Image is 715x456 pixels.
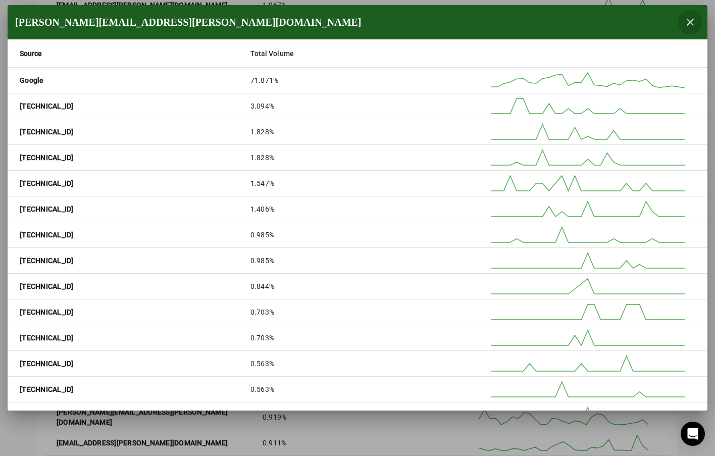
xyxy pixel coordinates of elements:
[20,48,42,59] strong: Source
[242,196,473,222] mat-cell: 1.406%
[242,402,473,428] mat-cell: 0.563%
[20,204,74,214] strong: [TECHNICAL_ID]
[242,377,473,402] mat-cell: 0.563%
[242,171,473,196] mat-cell: 1.547%
[20,101,74,111] strong: [TECHNICAL_ID]
[20,333,74,343] strong: [TECHNICAL_ID]
[242,145,473,171] mat-cell: 1.828%
[20,153,74,163] strong: [TECHNICAL_ID]
[20,281,74,291] strong: [TECHNICAL_ID]
[242,274,473,299] mat-cell: 0.844%
[242,93,473,119] mat-cell: 3.094%
[20,75,44,85] strong: Google
[20,410,74,420] strong: [TECHNICAL_ID]
[20,127,74,137] strong: [TECHNICAL_ID]
[20,359,74,369] strong: [TECHNICAL_ID]
[242,39,473,68] mat-header-cell: Total Volume
[20,230,74,240] strong: [TECHNICAL_ID]
[242,325,473,351] mat-cell: 0.703%
[242,68,473,93] mat-cell: 71.871%
[15,17,362,28] div: [PERSON_NAME][EMAIL_ADDRESS][PERSON_NAME][DOMAIN_NAME]
[242,119,473,145] mat-cell: 1.828%
[20,384,74,394] strong: [TECHNICAL_ID]
[20,256,74,266] strong: [TECHNICAL_ID]
[681,422,705,446] div: Open Intercom Messenger
[242,222,473,248] mat-cell: 0.985%
[20,178,74,188] strong: [TECHNICAL_ID]
[242,299,473,325] mat-cell: 0.703%
[242,248,473,274] mat-cell: 0.985%
[242,351,473,377] mat-cell: 0.563%
[20,307,74,317] strong: [TECHNICAL_ID]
